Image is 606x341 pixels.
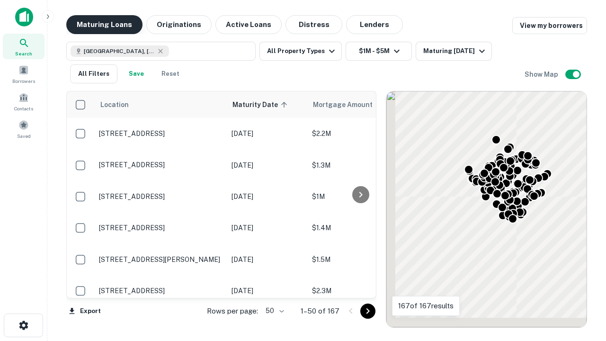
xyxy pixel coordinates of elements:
p: 167 of 167 results [398,300,454,312]
th: Mortgage Amount [307,91,411,118]
button: [GEOGRAPHIC_DATA], [GEOGRAPHIC_DATA], [GEOGRAPHIC_DATA] [66,42,256,61]
span: Contacts [14,105,33,112]
span: Maturity Date [232,99,290,110]
img: capitalize-icon.png [15,8,33,27]
p: [DATE] [232,160,303,170]
button: Export [66,304,103,318]
button: Originations [146,15,212,34]
p: $1.3M [312,160,407,170]
p: [DATE] [232,286,303,296]
p: [STREET_ADDRESS] [99,192,222,201]
span: Search [15,50,32,57]
div: Maturing [DATE] [423,45,488,57]
p: $1.4M [312,223,407,233]
p: [DATE] [232,191,303,202]
p: [DATE] [232,128,303,139]
a: Borrowers [3,61,45,87]
p: Rows per page: [207,305,258,317]
p: [DATE] [232,254,303,265]
span: Borrowers [12,77,35,85]
button: Distress [285,15,342,34]
h6: Show Map [525,69,560,80]
a: Saved [3,116,45,142]
p: [DATE] [232,223,303,233]
div: 0 0 [386,91,587,327]
iframe: Chat Widget [559,265,606,311]
p: $1M [312,191,407,202]
button: Active Loans [215,15,282,34]
div: 50 [262,304,285,318]
button: All Property Types [259,42,342,61]
th: Maturity Date [227,91,307,118]
p: [STREET_ADDRESS][PERSON_NAME] [99,255,222,264]
p: [STREET_ADDRESS] [99,224,222,232]
button: Maturing [DATE] [416,42,492,61]
button: Reset [155,64,186,83]
a: Contacts [3,89,45,114]
button: Maturing Loans [66,15,143,34]
p: $1.5M [312,254,407,265]
span: Mortgage Amount [313,99,385,110]
p: [STREET_ADDRESS] [99,287,222,295]
p: 1–50 of 167 [301,305,339,317]
p: [STREET_ADDRESS] [99,129,222,138]
button: Lenders [346,15,403,34]
p: $2.2M [312,128,407,139]
button: All Filters [70,64,117,83]
span: [GEOGRAPHIC_DATA], [GEOGRAPHIC_DATA], [GEOGRAPHIC_DATA] [84,47,155,55]
p: $2.3M [312,286,407,296]
a: View my borrowers [512,17,587,34]
span: Saved [17,132,31,140]
a: Search [3,34,45,59]
p: [STREET_ADDRESS] [99,161,222,169]
button: $1M - $5M [346,42,412,61]
th: Location [94,91,227,118]
span: Location [100,99,129,110]
button: Save your search to get updates of matches that match your search criteria. [121,64,151,83]
button: Go to next page [360,304,375,319]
